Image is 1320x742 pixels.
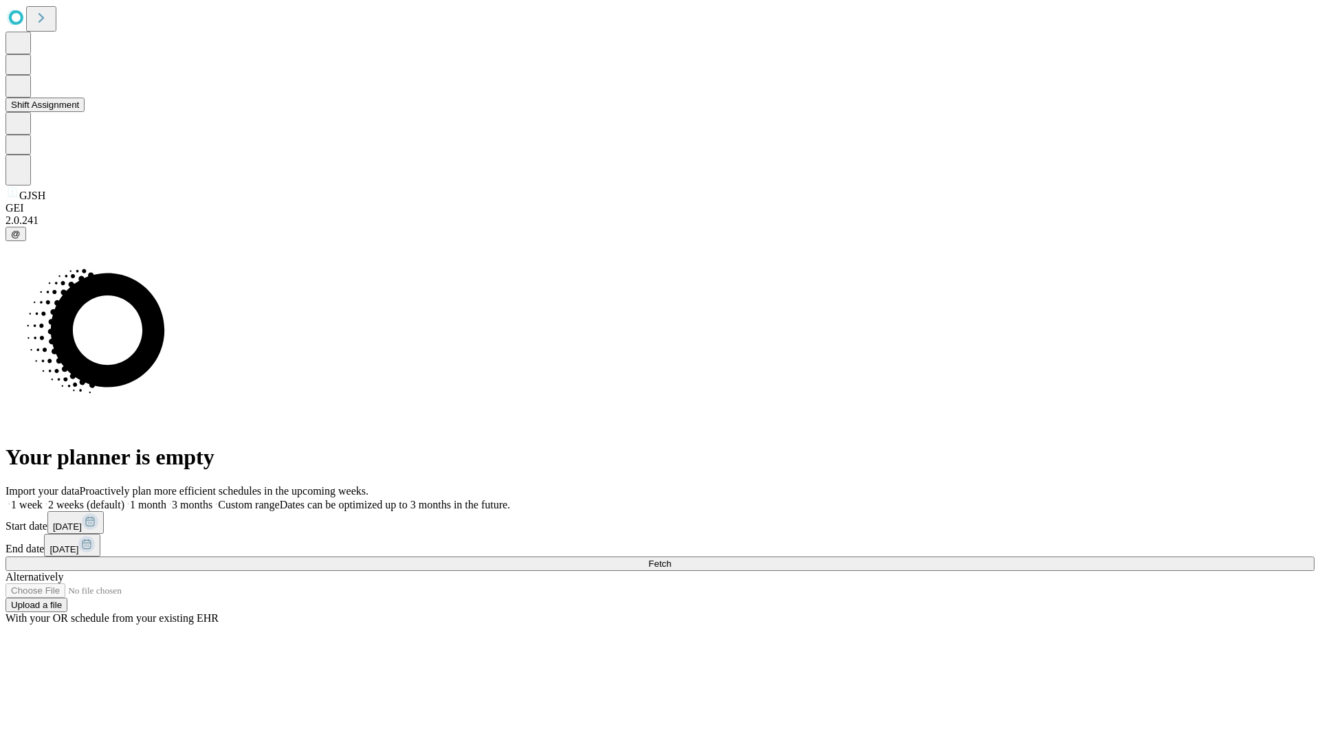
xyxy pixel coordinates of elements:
[49,544,78,554] span: [DATE]
[5,485,80,497] span: Import your data
[648,559,671,569] span: Fetch
[5,98,85,112] button: Shift Assignment
[5,214,1314,227] div: 2.0.241
[19,190,45,201] span: GJSH
[280,499,510,510] span: Dates can be optimized up to 3 months in the future.
[5,598,67,612] button: Upload a file
[11,229,21,239] span: @
[5,445,1314,470] h1: Your planner is empty
[48,499,124,510] span: 2 weeks (default)
[5,227,26,241] button: @
[5,556,1314,571] button: Fetch
[5,534,1314,556] div: End date
[44,534,100,556] button: [DATE]
[5,571,63,583] span: Alternatively
[5,202,1314,214] div: GEI
[53,521,82,532] span: [DATE]
[80,485,368,497] span: Proactively plan more efficient schedules in the upcoming weeks.
[47,511,104,534] button: [DATE]
[11,499,43,510] span: 1 week
[218,499,279,510] span: Custom range
[5,612,219,624] span: With your OR schedule from your existing EHR
[172,499,212,510] span: 3 months
[130,499,166,510] span: 1 month
[5,511,1314,534] div: Start date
